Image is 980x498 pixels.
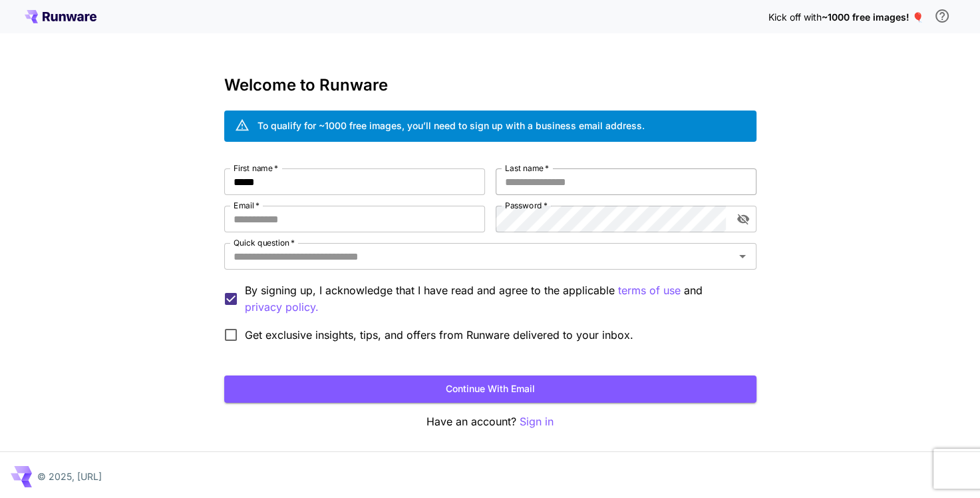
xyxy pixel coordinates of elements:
[234,162,278,174] label: First name
[245,299,319,316] button: By signing up, I acknowledge that I have read and agree to the applicable terms of use and
[822,11,923,23] span: ~1000 free images! 🎈
[234,200,259,211] label: Email
[520,413,554,430] button: Sign in
[257,119,645,132] div: To qualify for ~1000 free images, you’ll need to sign up with a business email address.
[234,237,295,248] label: Quick question
[733,247,752,266] button: Open
[505,200,548,211] label: Password
[37,469,102,483] p: © 2025, [URL]
[245,327,633,343] span: Get exclusive insights, tips, and offers from Runware delivered to your inbox.
[618,282,681,299] p: terms of use
[618,282,681,299] button: By signing up, I acknowledge that I have read and agree to the applicable and privacy policy.
[929,3,955,29] button: In order to qualify for free credit, you need to sign up with a business email address and click ...
[224,375,756,403] button: Continue with email
[224,413,756,430] p: Have an account?
[245,282,746,316] p: By signing up, I acknowledge that I have read and agree to the applicable and
[224,76,756,95] h3: Welcome to Runware
[731,207,755,231] button: toggle password visibility
[505,162,549,174] label: Last name
[768,11,822,23] span: Kick off with
[245,299,319,316] p: privacy policy.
